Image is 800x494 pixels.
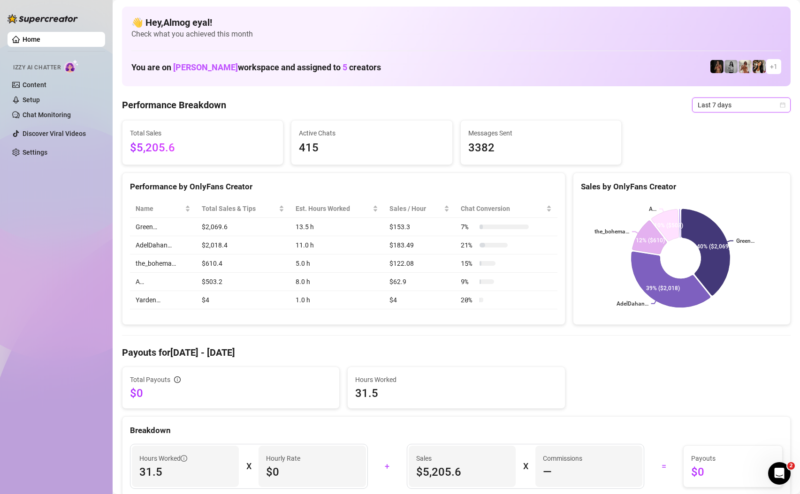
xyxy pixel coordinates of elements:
a: Content [23,81,46,89]
div: Breakdown [130,424,783,437]
span: — [543,464,552,479]
img: the_bohema [710,60,724,73]
td: 11.0 h [290,236,384,254]
td: 8.0 h [290,273,384,291]
div: Performance by OnlyFans Creator [130,180,557,193]
td: $503.2 [196,273,290,291]
div: X [523,459,528,474]
span: $0 [266,464,358,479]
span: 21 % [461,240,476,250]
a: Chat Monitoring [23,111,71,119]
text: Green… [736,238,754,244]
h1: You are on workspace and assigned to creators [131,62,381,73]
span: 9 % [461,277,476,287]
iframe: Intercom live chat [768,462,791,485]
td: Green… [130,218,196,236]
span: 2 [787,462,795,470]
span: Hours Worked [355,374,557,385]
h4: Payouts for [DATE] - [DATE] [122,346,791,359]
span: 31.5 [139,464,231,479]
img: AdelDahan [753,60,766,73]
td: AdelDahan… [130,236,196,254]
span: 15 % [461,258,476,269]
span: 5 [343,62,347,72]
text: A… [649,206,656,212]
article: Hourly Rate [266,453,300,464]
td: the_bohema… [130,254,196,273]
span: Last 7 days [698,98,785,112]
span: + 1 [770,61,777,72]
img: logo-BBDzfeDw.svg [8,14,78,23]
img: A [724,60,738,73]
h4: 👋 Hey, Almog eyal ! [131,16,781,29]
td: $4 [196,291,290,309]
div: = [650,459,678,474]
span: Sales / Hour [389,203,442,214]
span: Name [136,203,183,214]
td: 5.0 h [290,254,384,273]
span: Messages Sent [468,128,614,138]
span: Active Chats [299,128,444,138]
text: AdelDahan… [616,300,648,307]
img: AI Chatter [64,60,79,73]
a: Settings [23,149,47,156]
span: Check what you achieved this month [131,29,781,39]
th: Chat Conversion [455,200,557,218]
th: Name [130,200,196,218]
div: X [246,459,251,474]
th: Total Sales & Tips [196,200,290,218]
span: Total Payouts [130,374,170,385]
div: Est. Hours Worked [296,203,371,214]
div: + [373,459,401,474]
span: 415 [299,139,444,157]
span: 31.5 [355,386,557,401]
h4: Performance Breakdown [122,98,226,112]
span: Chat Conversion [461,203,544,214]
span: 7 % [461,222,476,232]
td: $122.08 [384,254,455,273]
td: A… [130,273,196,291]
a: Home [23,36,40,43]
span: Izzy AI Chatter [13,63,61,72]
img: Green [739,60,752,73]
td: 13.5 h [290,218,384,236]
span: $0 [691,464,775,479]
span: 20 % [461,295,476,305]
span: info-circle [181,455,187,462]
span: Total Sales [130,128,275,138]
td: $2,018.4 [196,236,290,254]
td: $183.49 [384,236,455,254]
td: $153.3 [384,218,455,236]
text: the_bohema… [594,229,629,235]
td: $62.9 [384,273,455,291]
a: Setup [23,96,40,104]
span: $5,205.6 [130,139,275,157]
span: Payouts [691,453,775,464]
span: [PERSON_NAME] [173,62,238,72]
td: 1.0 h [290,291,384,309]
span: Hours Worked [139,453,187,464]
span: $5,205.6 [416,464,508,479]
th: Sales / Hour [384,200,455,218]
article: Commissions [543,453,582,464]
td: Yarden… [130,291,196,309]
div: Sales by OnlyFans Creator [581,180,783,193]
td: $2,069.6 [196,218,290,236]
span: info-circle [174,376,181,383]
span: calendar [780,102,785,108]
span: $0 [130,386,332,401]
span: Sales [416,453,508,464]
a: Discover Viral Videos [23,130,86,137]
td: $4 [384,291,455,309]
span: Total Sales & Tips [202,203,276,214]
span: 3382 [468,139,614,157]
td: $610.4 [196,254,290,273]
